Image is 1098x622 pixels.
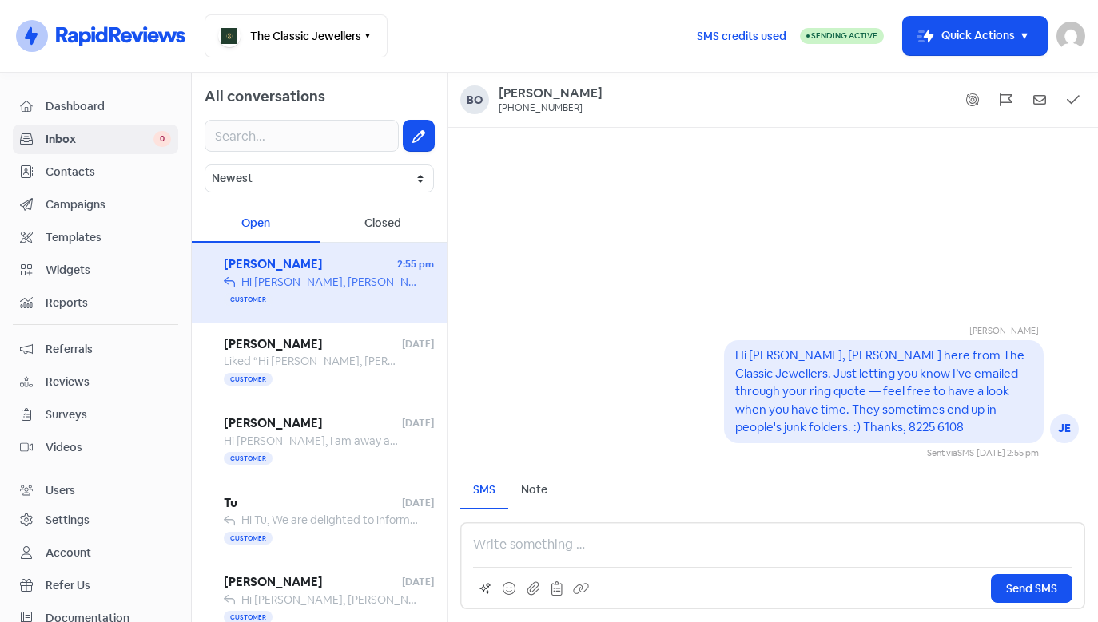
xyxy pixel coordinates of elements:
span: Campaigns [46,196,171,213]
span: Reports [46,295,171,311]
span: Surveys [46,406,171,423]
a: Reviews [13,367,178,397]
span: 0 [153,131,171,147]
span: [DATE] [402,337,434,351]
a: [PERSON_NAME] [499,85,603,102]
div: Open [192,205,320,243]
span: Contacts [46,164,171,180]
span: Inbox [46,131,153,148]
div: Note [521,481,547,498]
span: Templates [46,229,171,246]
span: SMS credits used [697,28,786,45]
span: Tu [224,494,402,513]
span: [DATE] [402,575,434,589]
pre: Hi [PERSON_NAME], [PERSON_NAME] here from The Classic Jewellers. Just letting you know I’ve email... [735,347,1027,434]
a: Referrals [13,335,178,364]
a: Reports [13,288,178,318]
span: Sending Active [811,30,877,41]
button: Show system messages [961,88,985,112]
button: Mark as closed [1061,88,1085,112]
div: [PHONE_NUMBER] [499,102,583,115]
a: SMS credits used [683,26,800,43]
div: Closed [320,205,448,243]
a: Dashboard [13,92,178,121]
button: Flag conversation [994,88,1018,112]
span: [PERSON_NAME] [224,256,397,274]
span: [PERSON_NAME] [224,335,402,354]
span: [DATE] [402,416,434,430]
span: [PERSON_NAME] [224,414,402,433]
span: Hi [PERSON_NAME], I am away at work at the moment so I will let you know when we are thinking of ... [224,434,918,448]
a: Campaigns [13,190,178,220]
span: Widgets [46,262,171,279]
span: Videos [46,439,171,456]
div: Settings [46,512,90,529]
div: Bo [460,85,489,114]
span: 2:55 pm [397,257,434,271]
span: Referrals [46,341,171,358]
span: All conversations [205,87,325,105]
a: Surveys [13,400,178,430]
a: Videos [13,433,178,462]
div: Users [46,482,75,499]
span: Dashboard [46,98,171,115]
button: Quick Actions [903,17,1047,55]
a: Users [13,476,178,505]
a: Sending Active [800,26,884,46]
input: Search... [205,120,399,152]
a: Inbox 0 [13,125,178,154]
a: Templates [13,223,178,252]
a: Account [13,538,178,568]
button: Send SMS [991,574,1072,603]
div: JE [1050,414,1079,443]
span: Customer [224,532,273,545]
div: Account [46,545,91,561]
div: SMS [473,481,495,498]
span: Sent via · [927,447,977,458]
span: SMS [957,447,974,458]
button: Mark as unread [1028,88,1052,112]
button: The Classic Jewellers [205,14,388,57]
span: Customer [224,373,273,386]
span: Customer [224,293,273,306]
a: Settings [13,505,178,535]
a: Contacts [13,157,178,187]
span: [DATE] [402,496,434,510]
img: User [1056,22,1085,50]
span: [PERSON_NAME] [224,573,402,592]
span: Customer [224,452,273,465]
div: [PERSON_NAME] [770,324,1039,341]
a: Refer Us [13,571,178,600]
span: Send SMS [1006,580,1057,597]
a: Widgets [13,256,178,285]
span: Reviews [46,374,171,390]
div: [DATE] 2:55 pm [977,446,1039,460]
span: Refer Us [46,577,171,594]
